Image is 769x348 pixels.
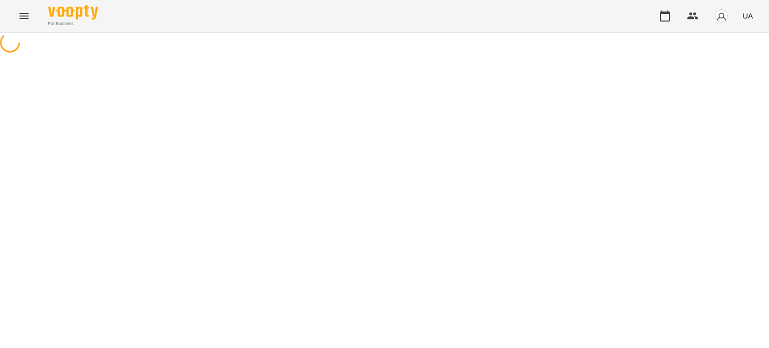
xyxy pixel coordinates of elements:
[48,21,98,27] span: For Business
[48,5,98,20] img: Voopty Logo
[742,11,753,21] span: UA
[714,9,728,23] img: avatar_s.png
[738,7,757,25] button: UA
[12,4,36,28] button: Menu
